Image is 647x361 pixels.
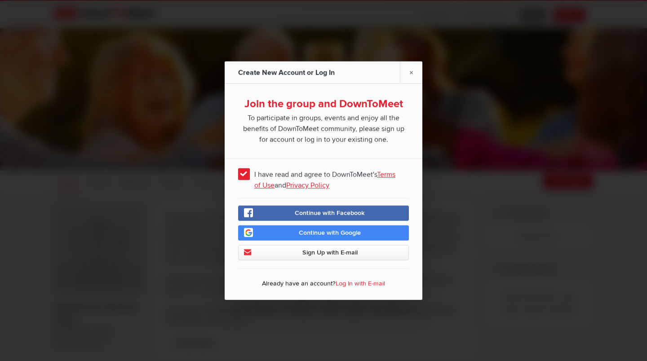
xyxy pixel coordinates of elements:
span: Continue with Google [299,229,361,237]
a: Privacy Policy [286,181,329,190]
span: Sign Up with E-mail [302,249,358,256]
span: To participate in groups, events and enjoy all the benefits of DownToMeet community, please sign ... [238,111,409,145]
a: Continue with Facebook [238,206,409,221]
a: Sign Up with E-mail [238,245,409,260]
span: I have read and agree to DownToMeet's and [238,166,409,182]
a: Terms of Use [254,170,395,190]
p: Already have an account? [238,277,409,293]
a: Log In with E-mail [336,280,385,287]
div: Create New Account or Log In [238,62,337,84]
div: Join the group and DownToMeet [238,97,409,111]
a: × [400,62,422,84]
a: Continue with Google [238,225,409,241]
span: Continue with Facebook [295,209,365,217]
